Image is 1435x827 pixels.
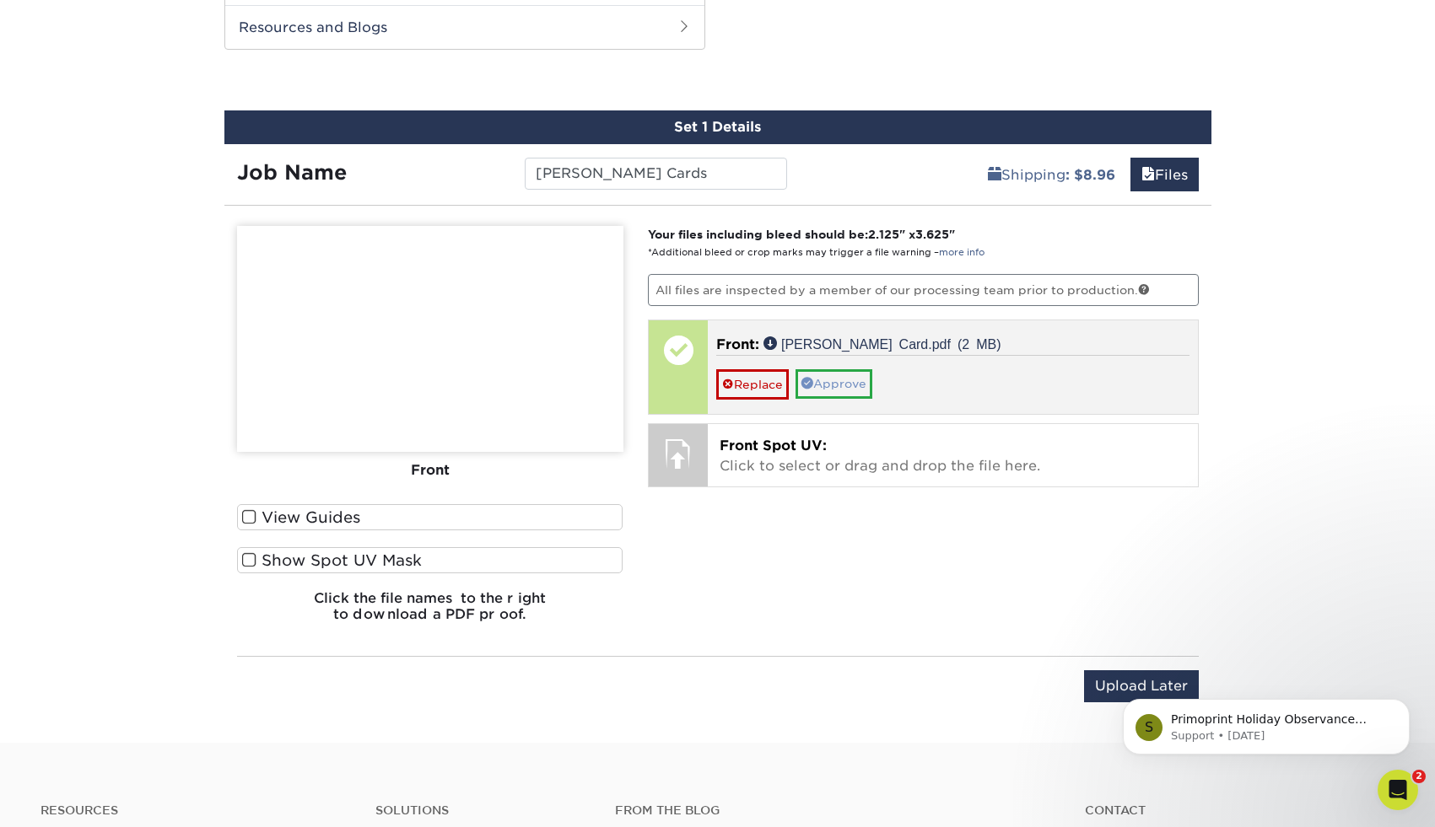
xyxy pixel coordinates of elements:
h4: Resources [40,803,350,818]
b: : $8.96 [1065,167,1115,183]
span: 2.125 [868,228,899,241]
a: Files [1130,158,1199,191]
span: Front: [716,336,759,352]
a: Shipping: $8.96 [977,158,1126,191]
div: Set 1 Details [224,110,1211,144]
a: [PERSON_NAME] Card.pdf (2 MB) [763,336,1001,350]
a: more info [939,247,985,258]
span: files [1141,167,1155,183]
span: shipping [988,167,1001,183]
label: Show Spot UV Mask [237,547,623,573]
span: 3.625 [915,228,949,241]
iframe: Intercom live chat [1378,770,1418,810]
h4: Solutions [375,803,590,818]
strong: Your files including bleed should be: " x " [648,228,955,241]
iframe: Intercom notifications message [1098,663,1435,781]
small: *Additional bleed or crop marks may trigger a file warning – [648,247,985,258]
h4: From the Blog [615,803,1038,818]
strong: Job Name [237,160,347,185]
a: Replace [716,369,789,399]
h2: Resources and Blogs [225,5,704,49]
h6: Click the file names to the right to download a PDF proof. [237,590,623,636]
div: Front [237,452,623,489]
label: View Guides [237,504,623,530]
iframe: Google Customer Reviews [4,776,143,821]
span: Front Spot UV: [720,438,827,454]
p: All files are inspected by a member of our processing team prior to production. [648,274,1199,306]
input: Enter a job name [525,158,787,190]
span: 2 [1412,770,1426,783]
a: Contact [1085,803,1395,818]
p: Click to select or drag and drop the file here. [720,436,1186,476]
a: Approve [796,369,872,398]
input: Upload Later [1084,670,1199,702]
